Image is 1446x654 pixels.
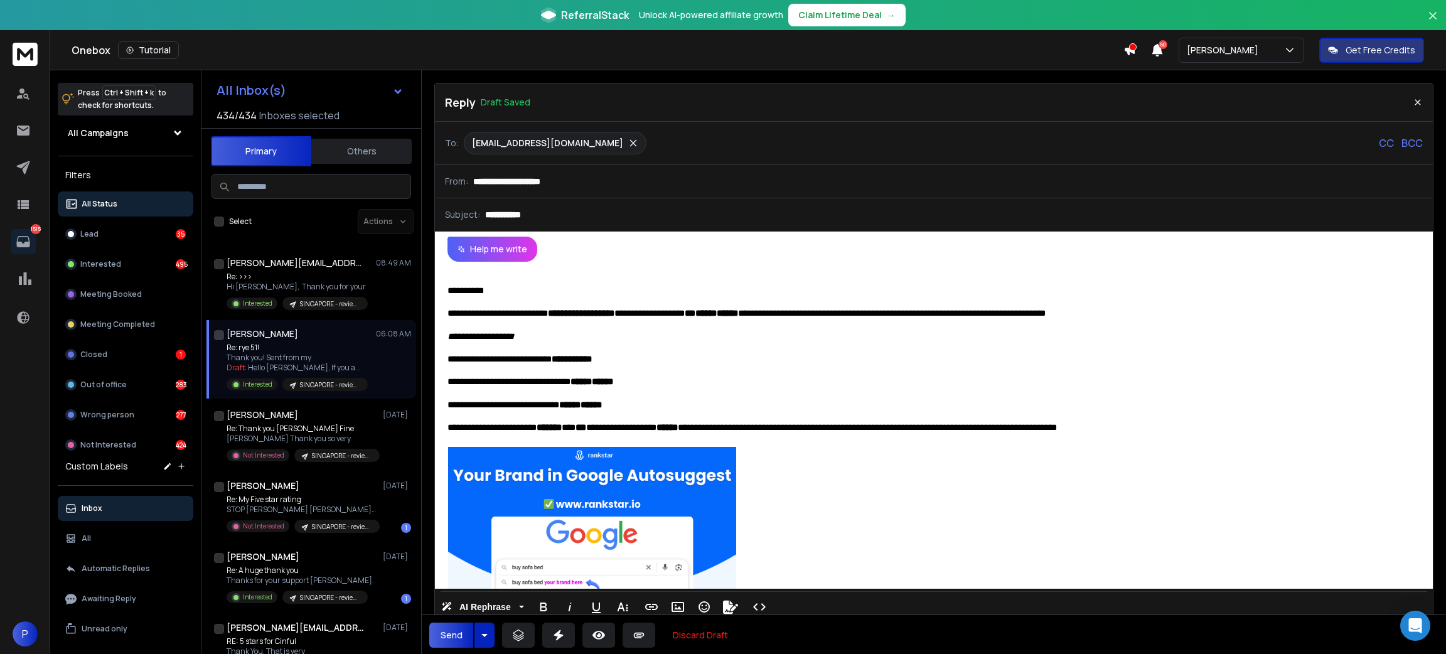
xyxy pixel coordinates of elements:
p: [PERSON_NAME] Thank you so very [227,434,377,444]
button: Awaiting Reply [58,586,193,611]
h1: [PERSON_NAME] [227,480,299,492]
p: Inbox [82,503,102,513]
div: 1 [401,523,411,533]
p: Thanks for your support [PERSON_NAME]. [227,576,374,586]
button: Get Free Credits [1319,38,1424,63]
p: SINGAPORE - reviews [300,299,360,309]
button: Discard Draft [663,623,738,648]
p: Wrong person [80,410,134,420]
span: → [887,9,896,21]
p: Interested [243,380,272,389]
p: 06:08 AM [376,329,411,339]
p: [DATE] [383,623,411,633]
button: Lead35 [58,222,193,247]
p: Thank you! Sent from my [227,353,368,363]
p: CC [1379,136,1394,151]
button: Signature [719,594,742,619]
button: Unread only [58,616,193,641]
p: Not Interested [80,440,136,450]
p: [EMAIL_ADDRESS][DOMAIN_NAME] [472,137,623,149]
p: Re: >>> [227,272,368,282]
h3: Filters [58,166,193,184]
p: Re: Thank you [PERSON_NAME] Fine [227,424,377,434]
p: Re: A huge thank you [227,566,374,576]
button: Italic (Ctrl+I) [558,594,582,619]
p: SINGAPORE - reviews [300,380,360,390]
p: [DATE] [383,410,411,420]
h1: [PERSON_NAME][EMAIL_ADDRESS][DOMAIN_NAME] [227,257,365,269]
button: Primary [211,136,311,166]
p: RE: 5 stars for Cinful [227,636,368,646]
label: Select [229,217,252,227]
p: All [82,533,91,544]
button: Emoticons [692,594,716,619]
p: SINGAPORE - reviews [300,593,360,603]
p: Re: rye 51! [227,343,368,353]
button: Underline (Ctrl+U) [584,594,608,619]
p: [PERSON_NAME] [1187,44,1263,56]
p: 1515 [31,224,41,234]
button: Wrong person277 [58,402,193,427]
span: AI Rephrase [457,602,513,613]
p: Subject: [445,208,480,221]
p: SINGAPORE - reviews [312,522,372,532]
button: Interested495 [58,252,193,277]
button: All Inbox(s) [206,78,414,103]
p: Interested [80,259,121,269]
div: 35 [176,229,186,239]
span: Draft: [227,362,247,373]
p: Not Interested [243,522,284,531]
button: Meeting Booked [58,282,193,307]
p: Reply [445,94,476,111]
div: Onebox [72,41,1123,59]
p: STOP [PERSON_NAME] [PERSON_NAME][EMAIL_ADDRESS][DOMAIN_NAME] [PHONE_NUMBER] [227,505,377,515]
div: 495 [176,259,186,269]
button: P [13,621,38,646]
h1: [PERSON_NAME][EMAIL_ADDRESS][DOMAIN_NAME] [227,621,365,634]
h1: All Inbox(s) [217,84,286,97]
p: Lead [80,229,99,239]
button: Others [311,137,412,165]
p: Closed [80,350,107,360]
button: Insert Image (Ctrl+P) [666,594,690,619]
p: Get Free Credits [1346,44,1415,56]
div: 424 [176,440,186,450]
button: AI Rephrase [439,594,527,619]
h1: All Campaigns [68,127,129,139]
div: 1 [401,594,411,604]
button: All [58,526,193,551]
p: Not Interested [243,451,284,460]
div: 283 [176,380,186,390]
p: Meeting Booked [80,289,142,299]
p: Hi [PERSON_NAME], Thank you for your [227,282,368,292]
p: SINGAPORE - reviews [312,451,372,461]
button: Close banner [1425,8,1441,38]
p: From: [445,175,468,188]
button: Code View [747,594,771,619]
p: BCC [1401,136,1423,151]
p: Unread only [82,624,127,634]
h3: Custom Labels [65,460,128,473]
div: 1 [176,350,186,360]
a: 1515 [11,229,36,254]
span: ReferralStack [561,8,629,23]
button: Help me write [447,237,537,262]
button: Insert Link (Ctrl+K) [640,594,663,619]
h3: Inboxes selected [259,108,340,123]
button: All Campaigns [58,121,193,146]
span: Ctrl + Shift + k [102,85,156,100]
button: Not Interested424 [58,432,193,458]
p: To: [445,137,459,149]
p: Unlock AI-powered affiliate growth [639,9,783,21]
p: Re: My Five star rating [227,495,377,505]
span: Hello [PERSON_NAME], If you a ... [248,362,361,373]
span: 434 / 434 [217,108,257,123]
div: Open Intercom Messenger [1400,611,1430,641]
button: All Status [58,191,193,217]
p: Draft Saved [481,96,530,109]
button: Tutorial [118,41,179,59]
button: Out of office283 [58,372,193,397]
button: Bold (Ctrl+B) [532,594,555,619]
